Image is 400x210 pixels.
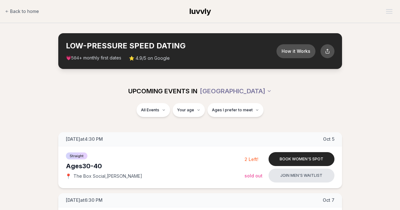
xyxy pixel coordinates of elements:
[200,84,272,98] button: [GEOGRAPHIC_DATA]
[71,56,79,61] span: 504
[66,152,87,159] span: Straight
[276,44,315,58] button: How it Works
[212,108,253,113] span: Ages I prefer to meet
[269,169,334,182] button: Join men's waitlist
[173,103,205,117] button: Your age
[323,136,334,142] span: Oct 5
[323,197,334,203] span: Oct 7
[137,103,170,117] button: All Events
[189,6,211,16] a: luvvly
[66,174,71,179] span: 📍
[128,87,197,96] span: UPCOMING EVENTS IN
[66,41,276,51] h2: LOW-PRESSURE SPEED DATING
[66,136,103,142] span: [DATE] at 4:30 PM
[66,197,103,203] span: [DATE] at 6:30 PM
[269,152,334,166] button: Book women's spot
[177,108,194,113] span: Your age
[66,55,121,61] span: 💗 + monthly first dates
[66,162,244,170] div: Ages 30-40
[129,55,170,61] span: ⭐ 4.9/5 on Google
[141,108,159,113] span: All Events
[10,8,39,15] span: Back to home
[73,173,142,179] span: The Box Social , [PERSON_NAME]
[244,157,258,162] span: 2 Left!
[189,7,211,16] span: luvvly
[207,103,263,117] button: Ages I prefer to meet
[5,5,39,18] a: Back to home
[244,173,263,178] span: Sold Out
[384,7,395,16] button: Open menu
